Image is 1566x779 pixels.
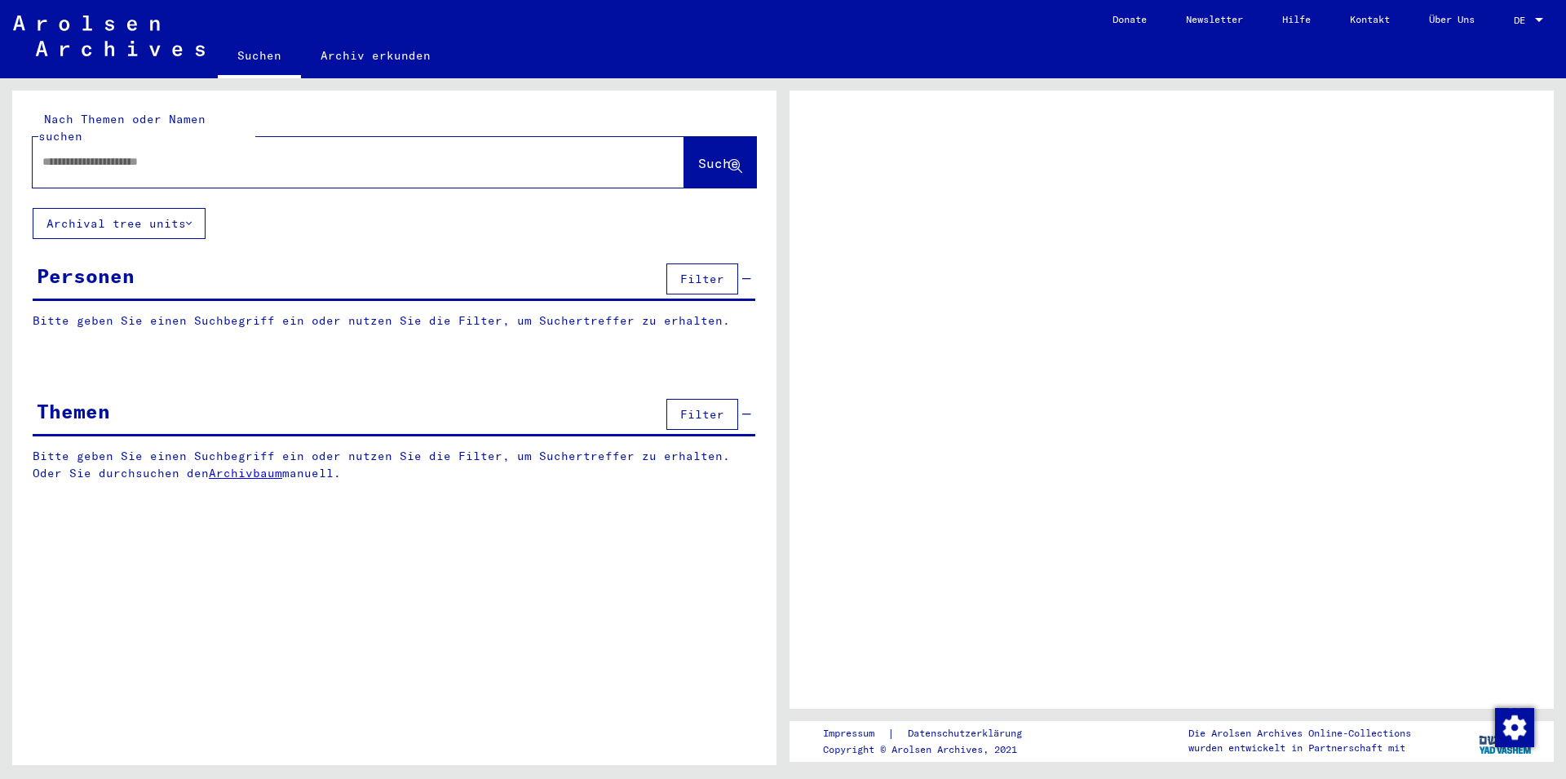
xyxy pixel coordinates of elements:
[895,725,1042,742] a: Datenschutzerklärung
[33,208,206,239] button: Archival tree units
[1495,708,1534,747] img: Zustimmung ändern
[680,407,724,422] span: Filter
[1188,726,1411,741] p: Die Arolsen Archives Online-Collections
[1475,720,1537,761] img: yv_logo.png
[666,263,738,294] button: Filter
[823,725,887,742] a: Impressum
[37,261,135,290] div: Personen
[33,312,755,330] p: Bitte geben Sie einen Suchbegriff ein oder nutzen Sie die Filter, um Suchertreffer zu erhalten.
[13,15,205,56] img: Arolsen_neg.svg
[1188,741,1411,755] p: wurden entwickelt in Partnerschaft mit
[218,36,301,78] a: Suchen
[301,36,450,75] a: Archiv erkunden
[38,112,206,144] mat-label: Nach Themen oder Namen suchen
[823,742,1042,757] p: Copyright © Arolsen Archives, 2021
[698,155,739,171] span: Suche
[209,466,282,480] a: Archivbaum
[823,725,1042,742] div: |
[684,137,756,188] button: Suche
[680,272,724,286] span: Filter
[666,399,738,430] button: Filter
[37,396,110,426] div: Themen
[33,448,756,482] p: Bitte geben Sie einen Suchbegriff ein oder nutzen Sie die Filter, um Suchertreffer zu erhalten. O...
[1514,15,1532,26] span: DE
